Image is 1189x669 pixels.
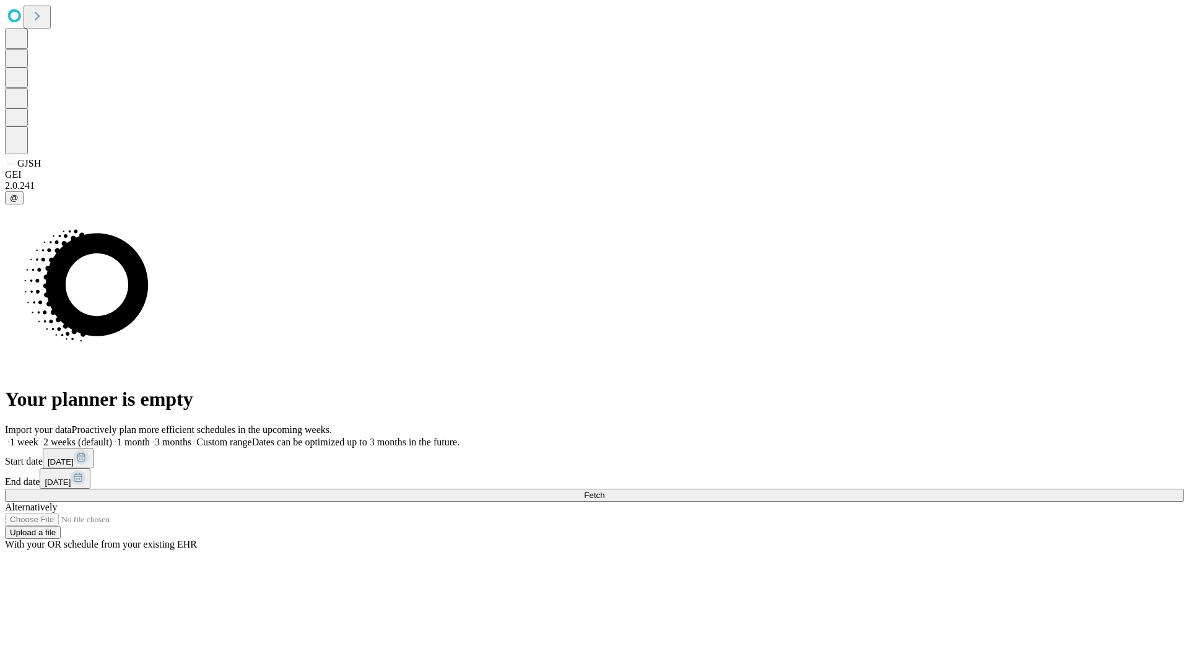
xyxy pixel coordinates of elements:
button: Upload a file [5,526,61,539]
span: Import your data [5,424,72,435]
span: [DATE] [45,478,71,487]
span: @ [10,193,19,203]
span: Alternatively [5,502,57,512]
span: 3 months [155,437,191,447]
h1: Your planner is empty [5,388,1184,411]
span: Custom range [196,437,251,447]
span: Proactively plan more efficient schedules in the upcoming weeks. [72,424,332,435]
span: 2 weeks (default) [43,437,112,447]
button: [DATE] [40,468,90,489]
span: Dates can be optimized up to 3 months in the future. [252,437,459,447]
button: Fetch [5,489,1184,502]
div: GEI [5,169,1184,180]
span: GJSH [17,158,41,168]
div: Start date [5,448,1184,468]
span: 1 week [10,437,38,447]
div: End date [5,468,1184,489]
div: 2.0.241 [5,180,1184,191]
span: [DATE] [48,457,74,466]
span: Fetch [584,491,604,500]
span: 1 month [117,437,150,447]
span: With your OR schedule from your existing EHR [5,539,197,549]
button: [DATE] [43,448,94,468]
button: @ [5,191,24,204]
